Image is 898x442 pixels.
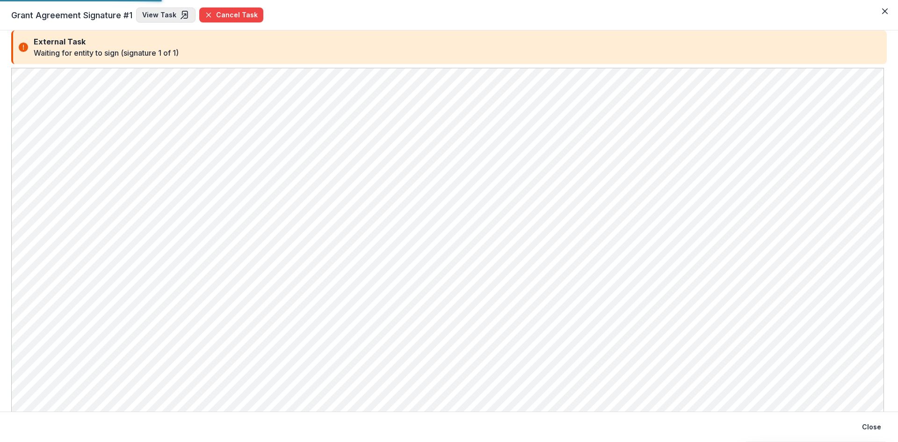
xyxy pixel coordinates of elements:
[856,420,887,435] button: Close
[34,36,175,47] div: External Task
[11,9,132,22] span: Grant Agreement Signature #1
[136,7,196,22] a: View Task
[877,4,892,19] button: Close
[199,7,263,22] button: Cancel Task
[34,48,179,58] div: Waiting for entity to sign ( signature 1 of 1 )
